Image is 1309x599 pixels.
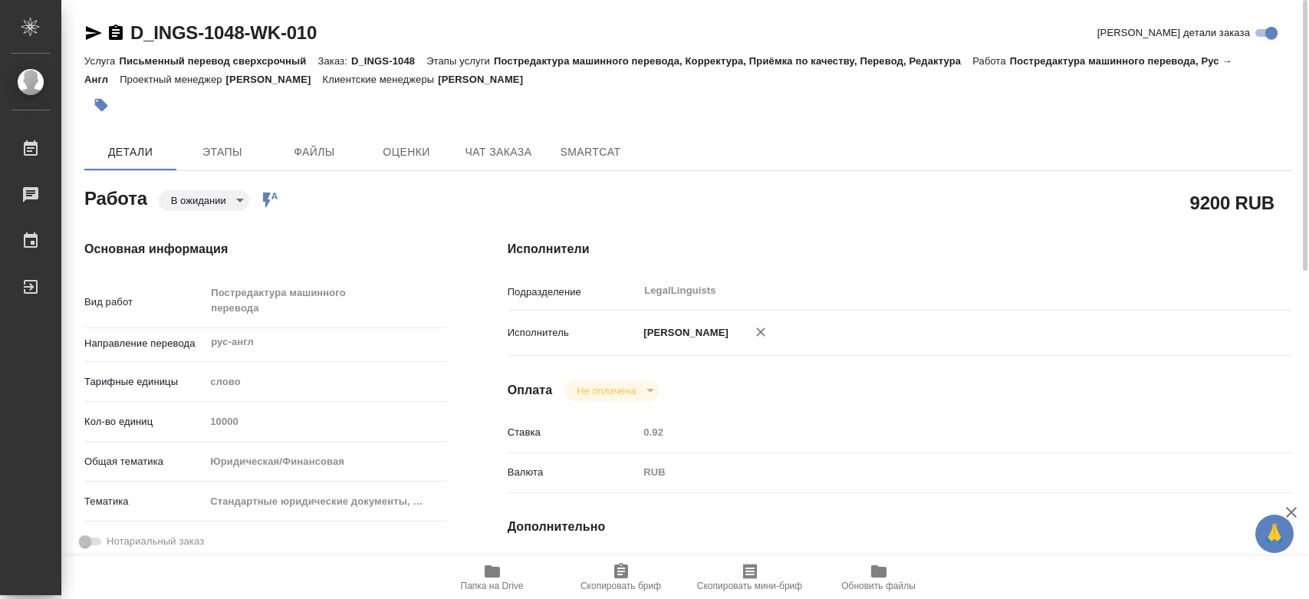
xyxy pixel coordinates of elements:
span: [PERSON_NAME] детали заказа [1097,25,1250,41]
p: Направление перевода [84,336,205,351]
span: Скопировать мини-бриф [697,581,802,591]
p: Ставка [508,425,639,440]
button: Не оплачена [572,384,640,397]
p: Услуга [84,55,119,67]
button: Папка на Drive [428,556,557,599]
p: Этапы услуги [426,55,494,67]
p: Тематика [84,494,205,509]
div: Юридическая/Финансовая [205,449,446,475]
input: Пустое поле [638,421,1226,443]
button: 🙏 [1255,515,1294,553]
span: Нотариальный заказ [107,534,204,549]
a: D_INGS-1048-WK-010 [130,22,317,43]
span: Чат заказа [462,143,535,162]
button: Обновить файлы [814,556,943,599]
h4: Дополнительно [508,518,1292,536]
p: Письменный перевод сверхсрочный [119,55,317,67]
p: Работа [972,55,1010,67]
button: Удалить исполнителя [744,315,778,349]
button: Скопировать ссылку [107,24,125,42]
h2: 9200 RUB [1190,189,1274,216]
div: RUB [638,459,1226,485]
p: Постредактура машинного перевода, Корректура, Приёмка по качеству, Перевод, Редактура [494,55,972,67]
p: Кол-во единиц [84,414,205,430]
h4: Основная информация [84,240,446,258]
button: Скопировать мини-бриф [686,556,814,599]
p: [PERSON_NAME] [226,74,323,85]
button: В ожидании [166,194,231,207]
p: Подразделение [508,285,639,300]
p: [PERSON_NAME] [438,74,534,85]
p: Валюта [508,465,639,480]
span: Этапы [186,143,259,162]
h2: Работа [84,183,147,211]
span: 🙏 [1261,518,1288,550]
span: Скопировать бриф [580,581,661,591]
div: В ожидании [159,190,249,211]
p: Вид работ [84,295,205,310]
span: Детали [94,143,167,162]
span: Файлы [278,143,351,162]
p: D_INGS-1048 [351,55,426,67]
div: В ожидании [564,380,659,401]
p: Клиентские менеджеры [323,74,439,85]
p: Общая тематика [84,454,205,469]
span: Оценки [370,143,443,162]
input: Пустое поле [205,410,446,433]
div: слово [205,369,446,395]
button: Добавить тэг [84,88,118,122]
span: Обновить файлы [841,581,916,591]
button: Скопировать ссылку для ЯМессенджера [84,24,103,42]
div: Стандартные юридические документы, договоры, уставы [205,489,446,515]
p: Тарифные единицы [84,374,205,390]
p: Проектный менеджер [120,74,225,85]
button: Скопировать бриф [557,556,686,599]
p: [PERSON_NAME] [638,325,729,341]
p: Исполнитель [508,325,639,341]
h4: Исполнители [508,240,1292,258]
h4: Оплата [508,381,553,400]
p: Заказ: [317,55,350,67]
span: Папка на Drive [461,581,524,591]
span: SmartCat [554,143,627,162]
